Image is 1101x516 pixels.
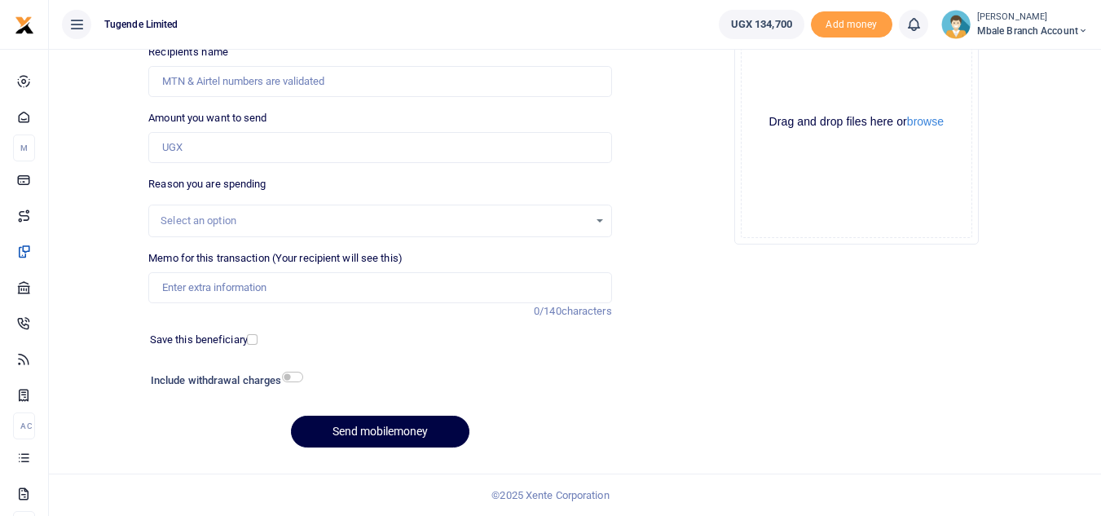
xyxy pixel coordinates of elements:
[977,11,1088,24] small: [PERSON_NAME]
[742,114,971,130] div: Drag and drop files here or
[151,374,296,387] h6: Include withdrawal charges
[811,17,892,29] a: Add money
[148,176,266,192] label: Reason you are spending
[13,412,35,439] li: Ac
[148,66,611,97] input: MTN & Airtel numbers are validated
[977,24,1088,38] span: Mbale Branch Account
[731,16,792,33] span: UGX 134,700
[15,15,34,35] img: logo-small
[291,416,469,448] button: Send mobilemoney
[941,10,1088,39] a: profile-user [PERSON_NAME] Mbale Branch Account
[562,305,612,317] span: characters
[712,10,811,39] li: Wallet ballance
[148,250,403,267] label: Memo for this transaction (Your recipient will see this)
[534,305,562,317] span: 0/140
[148,110,266,126] label: Amount you want to send
[719,10,804,39] a: UGX 134,700
[148,132,611,163] input: UGX
[13,135,35,161] li: M
[161,213,588,229] div: Select an option
[15,18,34,30] a: logo-small logo-large logo-large
[150,332,248,348] label: Save this beneficiary
[98,17,185,32] span: Tugende Limited
[907,116,944,127] button: browse
[811,11,892,38] span: Add money
[148,44,228,60] label: Recipient's name
[811,11,892,38] li: Toup your wallet
[941,10,971,39] img: profile-user
[148,272,611,303] input: Enter extra information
